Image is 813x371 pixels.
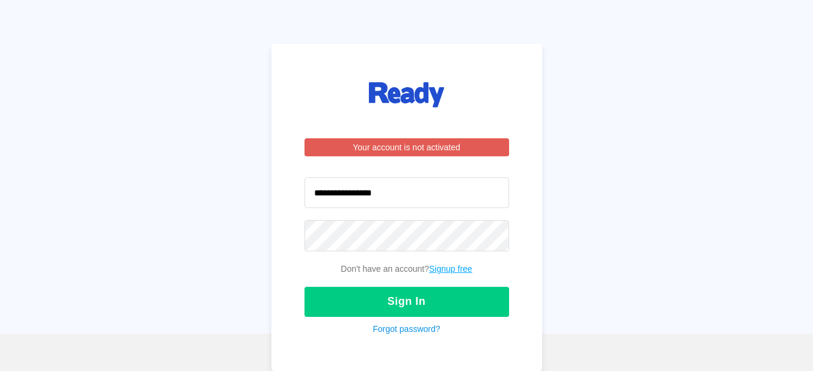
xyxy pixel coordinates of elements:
a: Signup free [429,264,472,274]
a: Forgot password? [372,324,440,334]
button: Sign In [304,287,509,317]
div: Your account is not activated [304,138,509,156]
p: Don't have an account? [304,263,509,275]
img: logo-5.svg [369,80,444,111]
